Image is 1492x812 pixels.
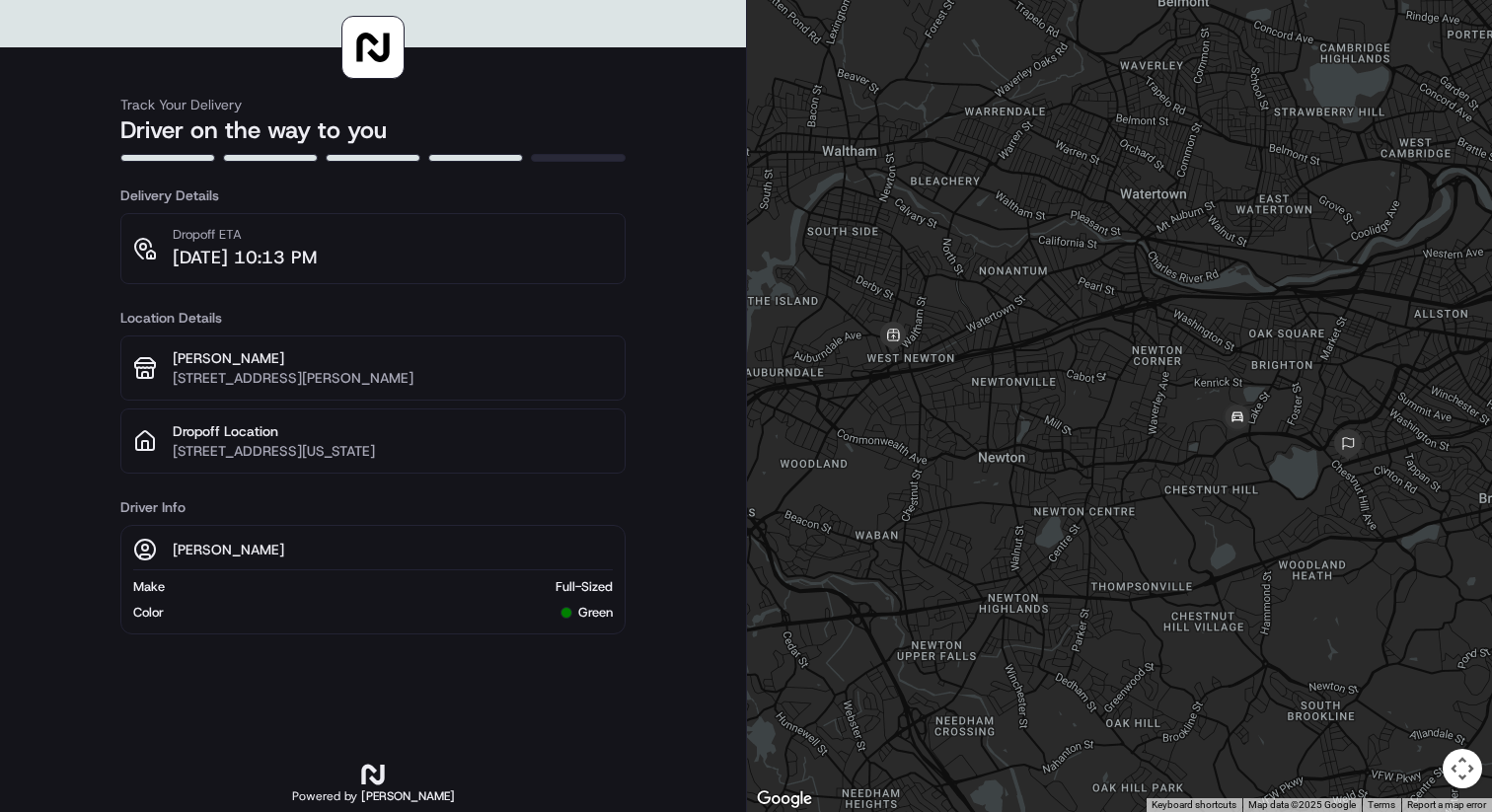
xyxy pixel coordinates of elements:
h3: Track Your Delivery [120,95,626,114]
button: Map camera controls [1443,749,1482,788]
p: [PERSON_NAME] [173,540,284,559]
span: Map data ©2025 Google [1248,799,1356,810]
p: [DATE] 10:13 PM [173,244,317,271]
span: Make [133,578,165,596]
h2: Powered by [292,788,455,804]
a: Terms (opens in new tab) [1368,799,1395,810]
h2: Driver on the way to you [120,114,626,146]
p: Dropoff Location [173,421,613,441]
img: Google [752,786,817,812]
h3: Delivery Details [120,185,626,205]
p: [STREET_ADDRESS][US_STATE] [173,441,613,461]
a: Open this area in Google Maps (opens a new window) [752,786,817,812]
h3: Location Details [120,308,626,328]
h3: Driver Info [120,497,626,517]
span: Color [133,604,164,622]
p: [PERSON_NAME] [173,348,613,368]
p: [STREET_ADDRESS][PERSON_NAME] [173,368,613,388]
span: Full-Sized [556,578,613,596]
button: Keyboard shortcuts [1152,798,1236,812]
a: Report a map error [1407,799,1486,810]
span: green [578,604,613,622]
p: Dropoff ETA [173,226,317,244]
span: [PERSON_NAME] [361,788,455,804]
